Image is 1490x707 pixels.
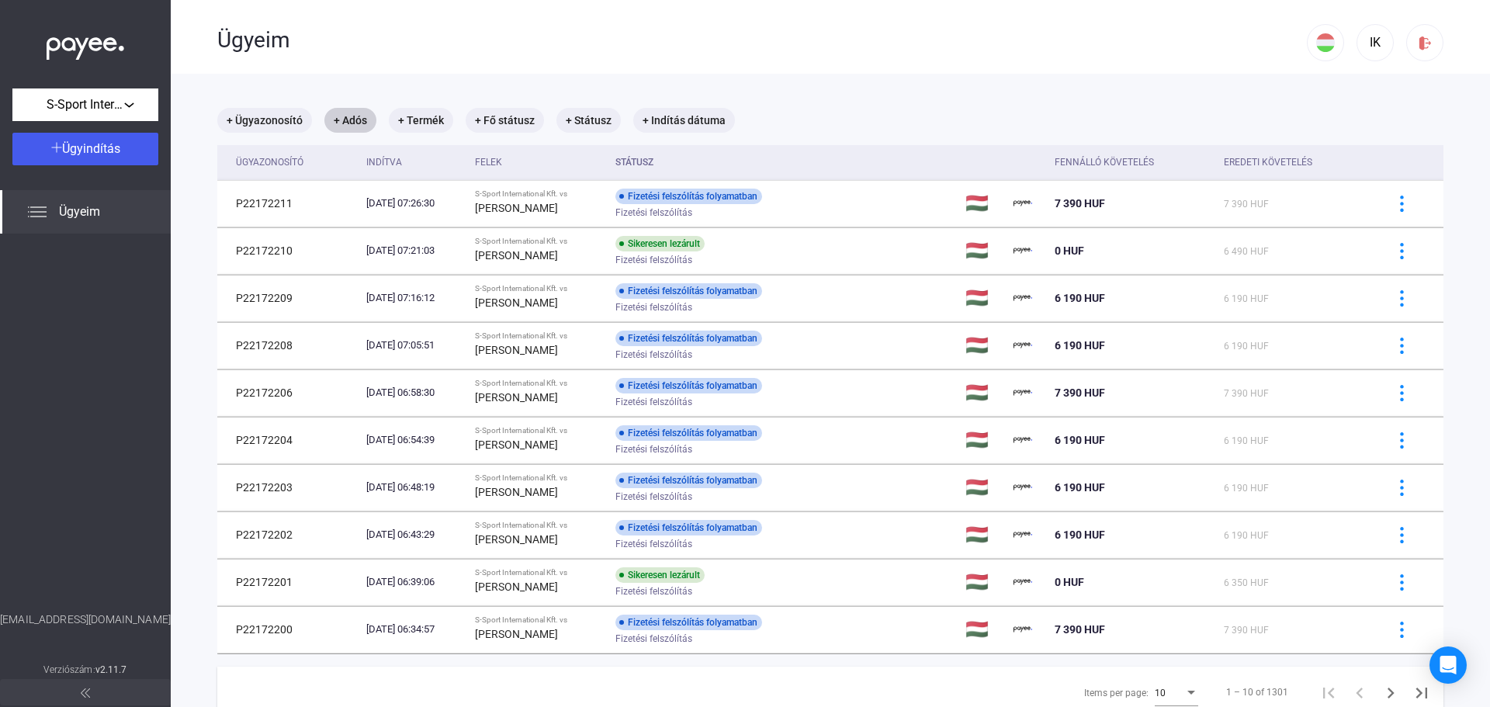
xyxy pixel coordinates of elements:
img: payee-logo [1014,194,1032,213]
span: Fizetési felszólítás [615,535,692,553]
img: payee-logo [1014,573,1032,591]
div: Items per page: [1084,684,1149,702]
div: [DATE] 06:54:39 [366,432,463,448]
div: S-Sport International Kft. vs [475,284,603,293]
img: payee-logo [1014,525,1032,544]
img: payee-logo [1014,336,1032,355]
button: more-blue [1385,566,1418,598]
button: more-blue [1385,187,1418,220]
td: 🇭🇺 [959,180,1007,227]
td: P22172204 [217,417,360,463]
div: S-Sport International Kft. vs [475,379,603,388]
button: logout-red [1406,24,1443,61]
span: 6 350 HUF [1224,577,1269,588]
div: S-Sport International Kft. vs [475,331,603,341]
span: 10 [1155,688,1166,698]
strong: [PERSON_NAME] [475,628,558,640]
mat-chip: + Ügyazonosító [217,108,312,133]
button: more-blue [1385,282,1418,314]
div: Indítva [366,153,463,172]
div: S-Sport International Kft. vs [475,473,603,483]
span: 7 390 HUF [1055,197,1105,210]
span: Fizetési felszólítás [615,440,692,459]
span: Fizetési felszólítás [615,203,692,222]
td: P22172208 [217,322,360,369]
td: 🇭🇺 [959,464,1007,511]
div: S-Sport International Kft. vs [475,568,603,577]
strong: [PERSON_NAME] [475,438,558,451]
button: more-blue [1385,613,1418,646]
td: 🇭🇺 [959,369,1007,416]
mat-chip: + Adós [324,108,376,133]
button: IK [1357,24,1394,61]
span: 6 190 HUF [1055,292,1105,304]
div: S-Sport International Kft. vs [475,237,603,246]
div: Sikeresen lezárult [615,236,705,251]
span: Fizetési felszólítás [615,582,692,601]
span: Fizetési felszólítás [615,393,692,411]
img: more-blue [1394,622,1410,638]
div: Open Intercom Messenger [1429,646,1467,684]
strong: [PERSON_NAME] [475,344,558,356]
img: more-blue [1394,432,1410,449]
strong: v2.11.7 [95,664,127,675]
strong: [PERSON_NAME] [475,581,558,593]
div: Felek [475,153,502,172]
span: 7 390 HUF [1224,625,1269,636]
div: [DATE] 07:16:12 [366,290,463,306]
div: [DATE] 06:58:30 [366,385,463,400]
img: list.svg [28,203,47,221]
span: Fizetési felszólítás [615,298,692,317]
td: 🇭🇺 [959,559,1007,605]
td: 🇭🇺 [959,322,1007,369]
div: S-Sport International Kft. vs [475,426,603,435]
div: S-Sport International Kft. vs [475,189,603,199]
th: Státusz [609,145,958,180]
span: 7 390 HUF [1055,386,1105,399]
img: logout-red [1417,35,1433,51]
img: more-blue [1394,480,1410,496]
td: P22172206 [217,369,360,416]
strong: [PERSON_NAME] [475,202,558,214]
strong: [PERSON_NAME] [475,533,558,546]
strong: [PERSON_NAME] [475,249,558,262]
div: Fizetési felszólítás folyamatban [615,615,762,630]
img: plus-white.svg [51,142,62,153]
button: more-blue [1385,424,1418,456]
div: Ügyazonosító [236,153,354,172]
span: 6 190 HUF [1224,293,1269,304]
button: more-blue [1385,376,1418,409]
img: more-blue [1394,385,1410,401]
td: 🇭🇺 [959,417,1007,463]
button: S-Sport International Kft. [12,88,158,121]
img: arrow-double-left-grey.svg [81,688,90,698]
strong: [PERSON_NAME] [475,391,558,404]
img: more-blue [1394,574,1410,591]
span: 0 HUF [1055,244,1084,257]
img: payee-logo [1014,289,1032,307]
td: P22172200 [217,606,360,653]
div: Fizetési felszólítás folyamatban [615,378,762,393]
td: P22172201 [217,559,360,605]
mat-chip: + Termék [389,108,453,133]
button: Ügyindítás [12,133,158,165]
td: 🇭🇺 [959,227,1007,274]
span: 6 190 HUF [1224,530,1269,541]
span: 6 190 HUF [1224,435,1269,446]
td: 🇭🇺 [959,606,1007,653]
div: [DATE] 06:48:19 [366,480,463,495]
span: 7 390 HUF [1224,388,1269,399]
div: Eredeti követelés [1224,153,1312,172]
span: 6 190 HUF [1055,339,1105,352]
td: 🇭🇺 [959,275,1007,321]
strong: [PERSON_NAME] [475,486,558,498]
span: S-Sport International Kft. [47,95,124,114]
img: more-blue [1394,290,1410,307]
mat-chip: + Indítás dátuma [633,108,735,133]
mat-chip: + Fő státusz [466,108,544,133]
span: 7 390 HUF [1224,199,1269,210]
span: Ügyindítás [62,141,120,156]
button: more-blue [1385,518,1418,551]
div: Fizetési felszólítás folyamatban [615,283,762,299]
button: HU [1307,24,1344,61]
